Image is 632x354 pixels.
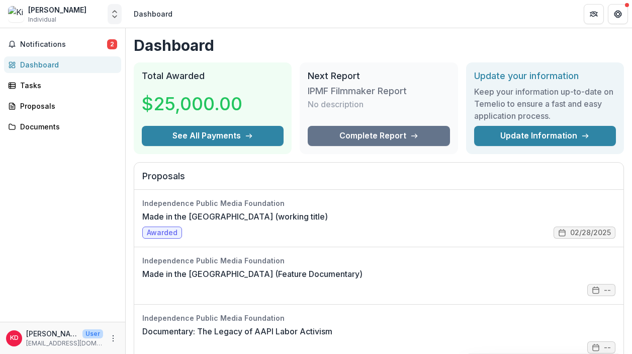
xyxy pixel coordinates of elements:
[474,70,616,82] h2: Update your information
[134,36,624,54] h1: Dashboard
[20,59,113,70] div: Dashboard
[474,86,616,122] h3: Keep your information up-to-date on Temelio to ensure a fast and easy application process.
[20,121,113,132] div: Documents
[10,335,19,341] div: Kim Dinh
[20,80,113,91] div: Tasks
[28,15,56,24] span: Individual
[308,98,364,110] p: No description
[28,5,86,15] div: [PERSON_NAME]
[608,4,628,24] button: Get Help
[108,4,122,24] button: Open entity switcher
[20,40,107,49] span: Notifications
[8,6,24,22] img: Kim Dinh
[142,325,332,337] a: Documentary: The Legacy of AAPI Labor Activism
[26,328,78,339] p: [PERSON_NAME]
[26,339,103,348] p: [EMAIL_ADDRESS][DOMAIN_NAME]
[20,101,113,111] div: Proposals
[142,70,284,82] h2: Total Awarded
[4,56,121,73] a: Dashboard
[308,70,449,82] h2: Next Report
[82,329,103,338] p: User
[142,268,363,280] a: Made in the [GEOGRAPHIC_DATA] (Feature Documentary)
[4,98,121,114] a: Proposals
[142,210,328,223] a: Made in the [GEOGRAPHIC_DATA] (working title)
[142,126,284,146] button: See All Payments
[134,9,172,19] div: Dashboard
[4,77,121,94] a: Tasks
[4,36,121,52] button: Notifications2
[4,118,121,135] a: Documents
[308,86,407,97] h3: IPMF Filmmaker Report
[142,90,242,117] h3: $25,000.00
[130,7,176,21] nav: breadcrumb
[107,332,119,344] button: More
[308,126,449,146] a: Complete Report
[142,171,615,190] h2: Proposals
[107,39,117,49] span: 2
[584,4,604,24] button: Partners
[474,126,616,146] a: Update Information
